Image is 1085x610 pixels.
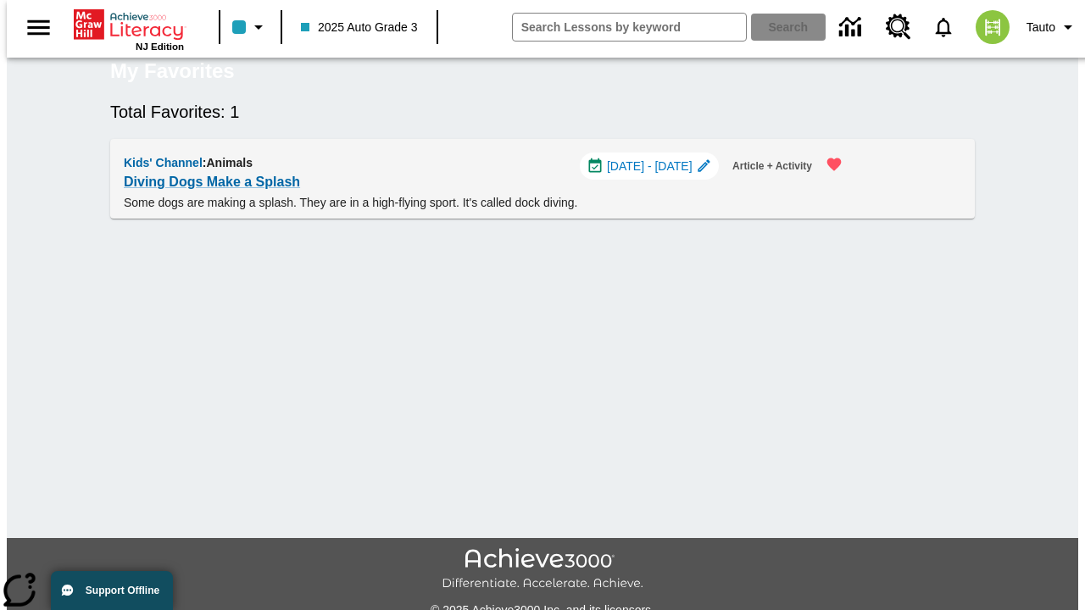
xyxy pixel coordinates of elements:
button: Class color is light blue. Change class color [225,12,275,42]
span: NJ Edition [136,42,184,52]
div: Home [74,6,184,52]
a: Home [74,8,184,42]
h6: Total Favorites: 1 [110,98,975,125]
p: Some dogs are making a splash. They are in a high-flying sport. It's called dock diving. [124,194,853,212]
button: Profile/Settings [1020,12,1085,42]
button: Article + Activity [726,152,819,180]
span: Kids' Channel [124,156,203,169]
button: Open side menu [14,3,64,53]
button: Remove from Favorites [815,146,853,183]
span: Tauto [1027,19,1055,36]
a: Diving Dogs Make a Splash [124,170,300,194]
span: [DATE] - [DATE] [607,158,693,175]
h5: My Favorites [110,58,235,85]
span: Article + Activity [732,158,812,175]
span: 2025 Auto Grade 3 [301,19,418,36]
span: : Animals [203,156,253,169]
a: Notifications [921,5,965,49]
a: Resource Center, Will open in new tab [876,4,921,50]
img: avatar image [976,10,1010,44]
button: Support Offline [51,571,173,610]
a: Data Center [829,4,876,51]
input: search field [513,14,746,41]
button: Select a new avatar [965,5,1020,49]
span: Support Offline [86,585,159,596]
div: Sep 08 - Sep 08 Choose Dates [580,152,719,180]
img: Achieve3000 Differentiate Accelerate Achieve [442,548,643,591]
